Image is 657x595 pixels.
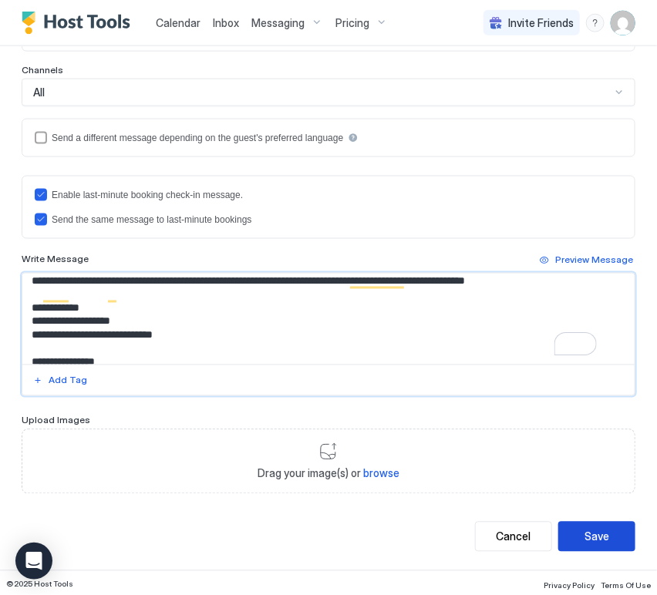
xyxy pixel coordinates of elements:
span: Inbox [213,16,239,29]
div: Send the same message to last-minute bookings [52,214,251,225]
div: Send a different message depending on the guest's preferred language [52,133,343,143]
span: Calendar [156,16,200,29]
span: All [33,86,45,99]
span: Drag your image(s) or [258,467,399,481]
span: Messaging [251,16,305,30]
span: Invite Friends [508,16,574,30]
div: Open Intercom Messenger [15,543,52,580]
span: © 2025 Host Tools [6,580,73,590]
span: Write Message [22,254,89,265]
div: lastMinuteMessageIsTheSame [35,213,622,226]
a: Terms Of Use [601,577,651,593]
button: Preview Message [537,251,635,270]
div: Cancel [497,529,531,545]
span: Channels [22,64,63,76]
button: Add Tag [31,371,89,390]
button: Cancel [475,522,552,552]
span: Terms Of Use [601,581,651,590]
a: Host Tools Logo [22,12,137,35]
div: Save [585,529,609,545]
button: Save [558,522,635,552]
a: Inbox [213,15,239,31]
div: Preview Message [555,254,633,267]
span: Upload Images [22,415,90,426]
div: Enable last-minute booking check-in message. [52,190,243,200]
a: Calendar [156,15,200,31]
span: Pricing [335,16,369,30]
div: languagesEnabled [35,132,622,144]
span: browse [363,467,399,480]
span: Privacy Policy [544,581,595,590]
div: lastMinuteMessageEnabled [35,189,622,201]
div: User profile [611,11,635,35]
textarea: To enrich screen reader interactions, please activate Accessibility in Grammarly extension settings [22,274,622,365]
div: Add Tag [49,374,87,388]
div: menu [586,14,605,32]
a: Privacy Policy [544,577,595,593]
